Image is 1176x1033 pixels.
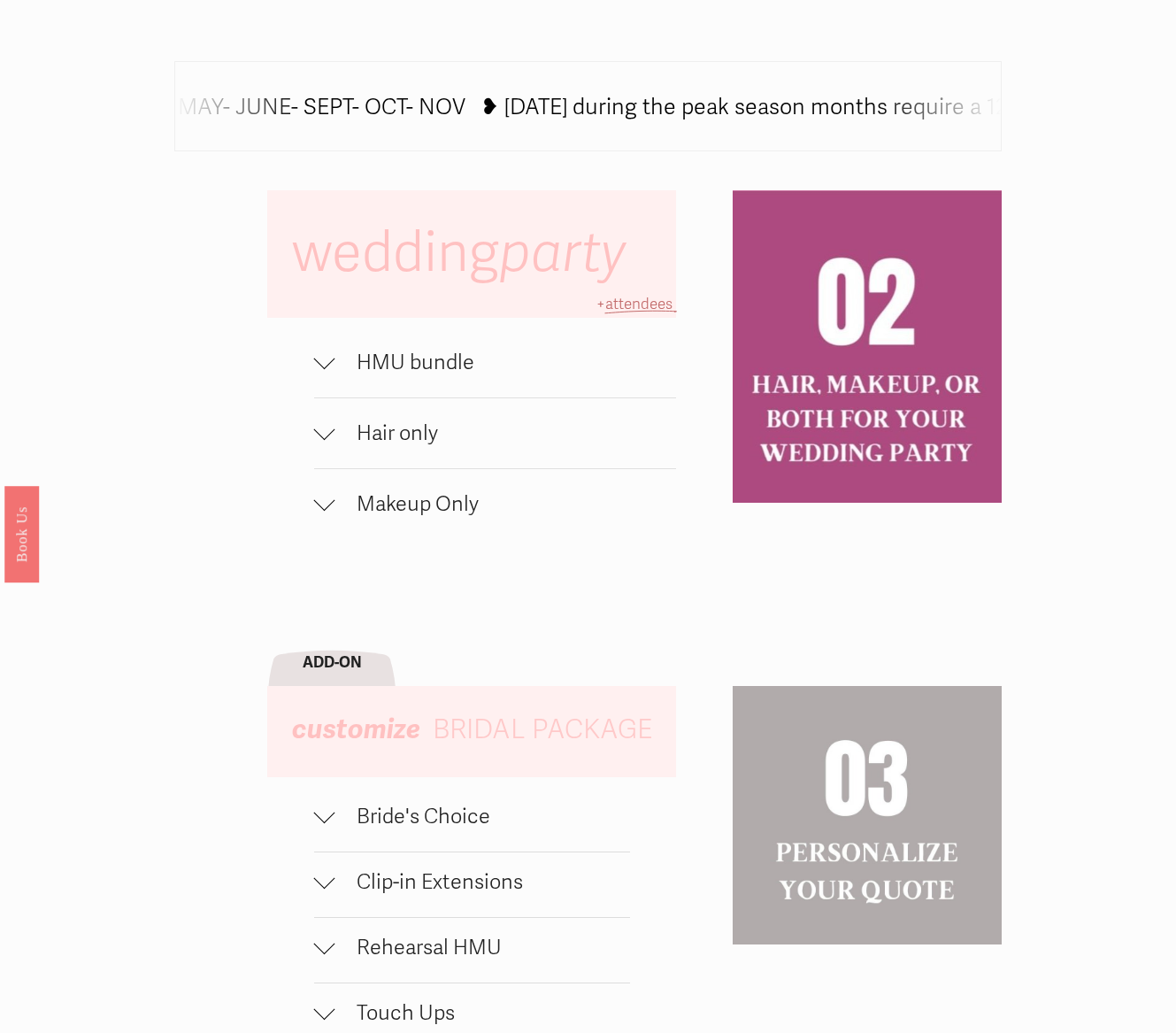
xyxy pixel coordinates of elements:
[499,220,626,287] em: party
[605,295,673,313] span: attendees
[314,918,630,983] button: Rehearsal HMU
[4,485,39,582] a: Book Us
[314,787,630,852] button: Bride's Choice
[314,398,676,468] button: Hair only
[292,220,638,287] span: wedding
[314,469,676,539] button: Makeup Only
[335,935,630,960] span: Rehearsal HMU
[335,491,676,517] span: Makeup Only
[314,852,630,917] button: Clip-in Extensions
[596,295,605,313] span: +
[335,420,676,446] span: Hair only
[314,328,676,397] button: HMU bundle
[433,713,652,746] span: BRIDAL PACKAGE
[292,713,420,746] em: customize
[335,350,676,375] span: HMU bundle
[335,1000,630,1026] span: Touch Ups
[335,804,630,829] span: Bride's Choice
[303,653,362,672] strong: ADD-ON
[335,869,630,895] span: Clip-in Extensions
